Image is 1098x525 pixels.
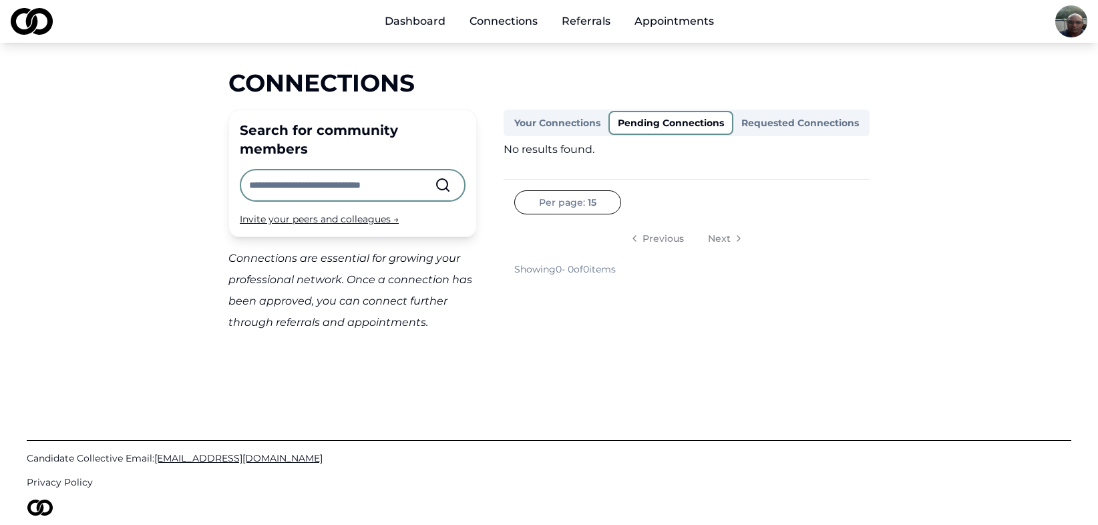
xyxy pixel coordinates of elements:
div: Connections are essential for growing your professional network. Once a connection has been appro... [228,248,477,333]
button: Pending Connections [608,111,733,135]
img: logo [11,8,53,35]
img: logo [27,500,53,516]
a: Dashboard [374,8,456,35]
div: No results found. [504,142,870,158]
a: Connections [459,8,548,35]
a: Referrals [551,8,621,35]
div: Invite your peers and colleagues → [240,212,466,226]
span: 15 [588,196,596,209]
button: Requested Connections [733,112,867,134]
div: Search for community members [240,121,466,158]
a: Candidate Collective Email:[EMAIL_ADDRESS][DOMAIN_NAME] [27,452,1071,465]
button: Your Connections [506,112,608,134]
a: Privacy Policy [27,476,1071,489]
img: e869924f-155a-48fc-8498-a32e3ce80597-ed-profile_picture.jpg [1055,5,1087,37]
nav: Main [374,8,725,35]
span: [EMAIL_ADDRESS][DOMAIN_NAME] [154,452,323,464]
nav: pagination [514,225,859,252]
button: Per page:15 [514,190,621,214]
div: Connections [228,69,870,96]
div: Showing 0 - 0 of 0 items [514,262,616,276]
a: Appointments [624,8,725,35]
